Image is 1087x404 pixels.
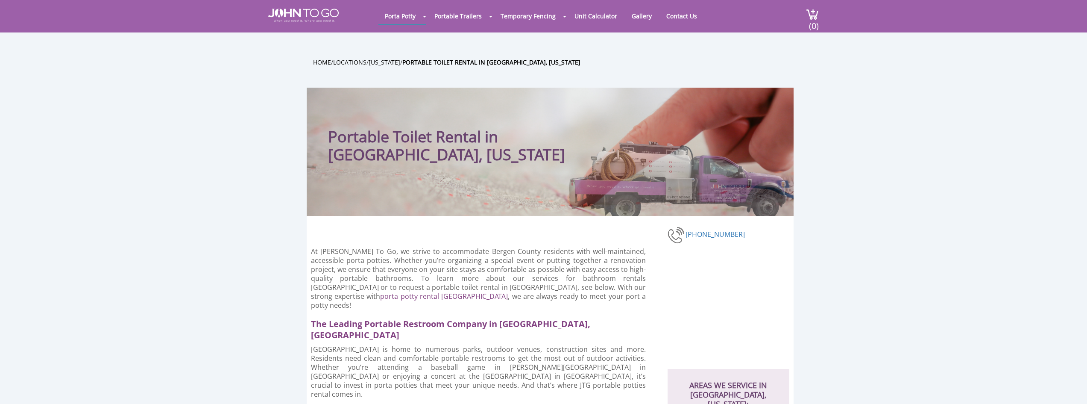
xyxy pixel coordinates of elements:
[494,8,562,24] a: Temporary Fencing
[625,8,658,24] a: Gallery
[559,136,789,216] img: Truck
[313,58,331,66] a: Home
[402,58,580,66] a: Portable toilet rental in [GEOGRAPHIC_DATA], [US_STATE]
[333,58,366,66] a: Locations
[311,345,646,399] p: [GEOGRAPHIC_DATA] is home to numerous parks, outdoor venues, construction sites and more. Residen...
[311,314,653,341] h2: The Leading Portable Restroom Company in [GEOGRAPHIC_DATA], [GEOGRAPHIC_DATA]
[428,8,488,24] a: Portable Trailers
[369,58,400,66] a: [US_STATE]
[668,226,686,245] img: Portable toilet rental in Bergen County, New Jersey - Porta Potty
[311,247,646,310] p: At [PERSON_NAME] To Go, we strive to accommodate Bergen County residents with well-maintained, ac...
[313,57,800,67] ul: / / /
[660,8,703,24] a: Contact Us
[806,9,819,20] img: cart a
[686,230,745,239] a: [PHONE_NUMBER]
[809,13,819,32] span: (0)
[268,9,339,22] img: JOHN to go
[568,8,624,24] a: Unit Calculator
[378,8,422,24] a: Porta Potty
[380,292,508,301] a: porta potty rental [GEOGRAPHIC_DATA]
[328,105,604,164] h1: Portable Toilet Rental in [GEOGRAPHIC_DATA], [US_STATE]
